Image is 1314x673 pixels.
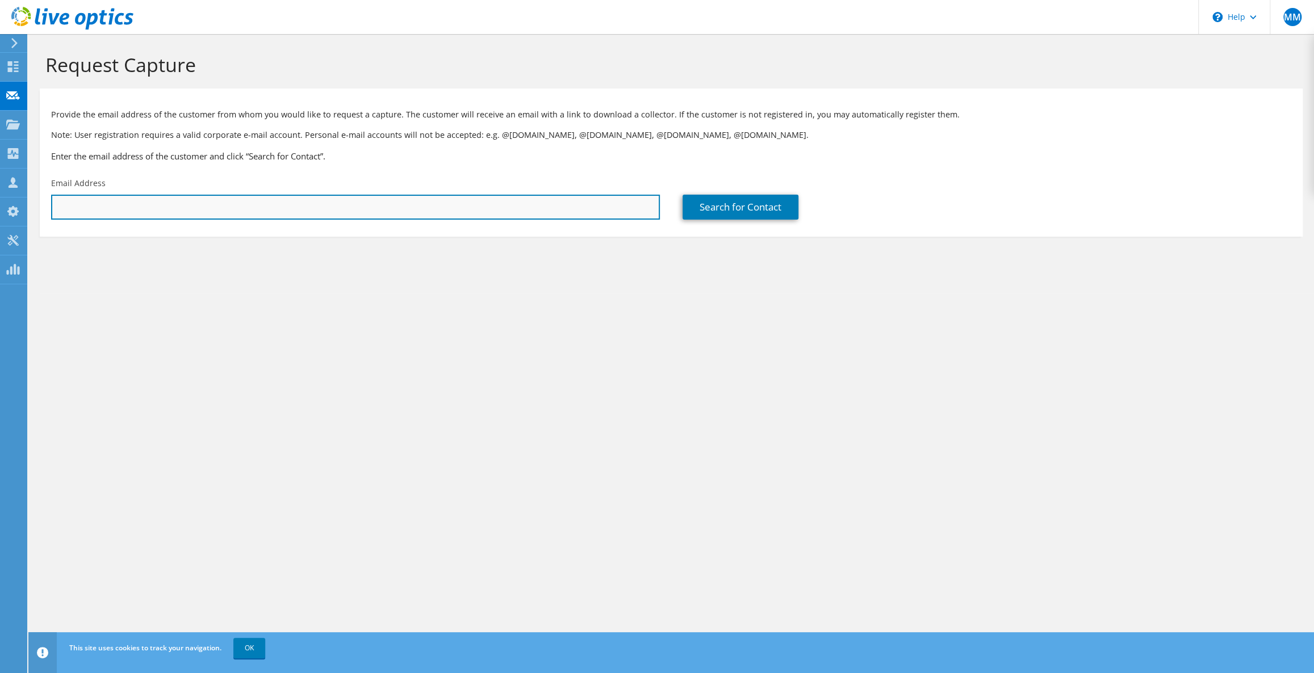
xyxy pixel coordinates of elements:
[643,201,656,215] keeper-lock: Open Keeper Popup
[51,129,1291,141] p: Note: User registration requires a valid corporate e-mail account. Personal e-mail accounts will ...
[69,643,221,653] span: This site uses cookies to track your navigation.
[51,150,1291,162] h3: Enter the email address of the customer and click “Search for Contact”.
[51,178,106,189] label: Email Address
[51,108,1291,121] p: Provide the email address of the customer from whom you would like to request a capture. The cust...
[683,195,798,220] a: Search for Contact
[1283,8,1302,26] span: MM
[233,638,265,658] a: OK
[1212,12,1223,22] svg: \n
[45,53,1291,77] h1: Request Capture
